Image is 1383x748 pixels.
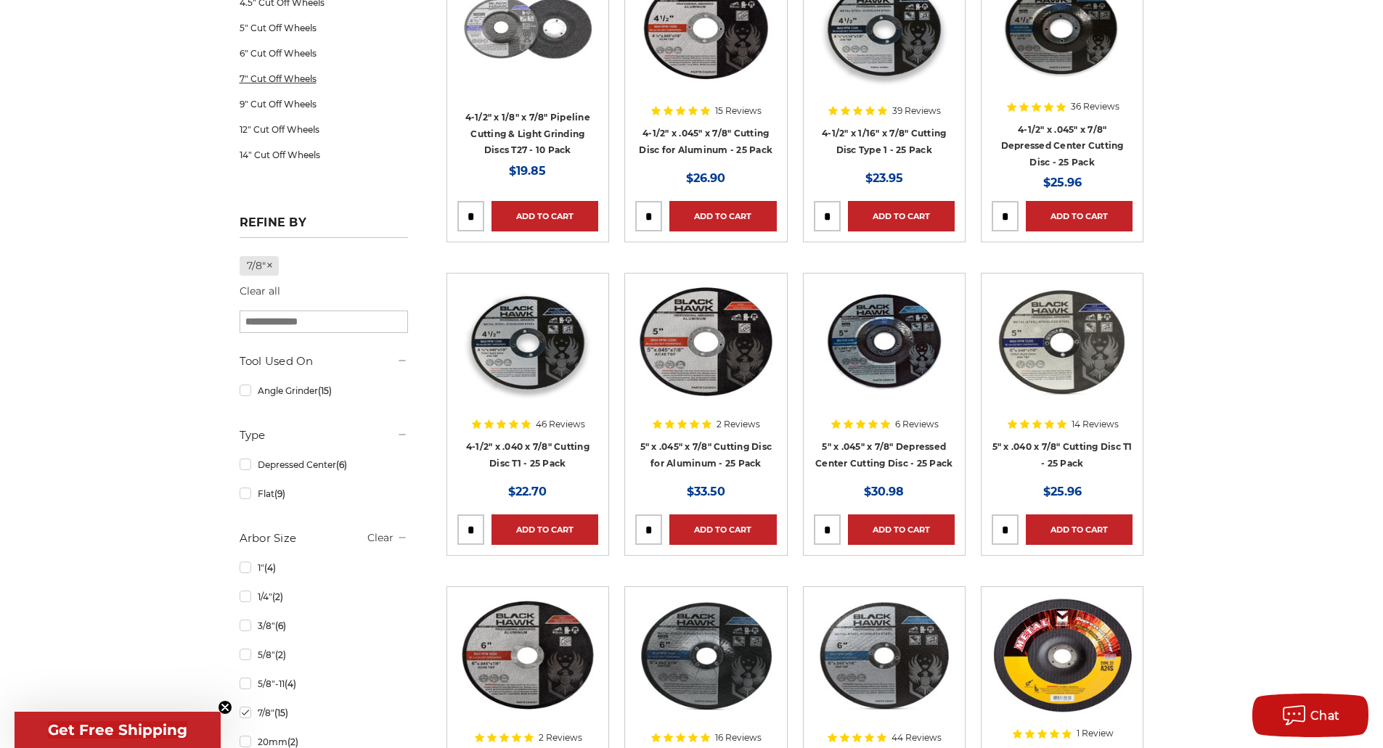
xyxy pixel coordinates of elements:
[367,531,393,544] a: Clear
[865,171,903,185] span: $23.95
[275,620,286,631] span: (6)
[336,459,347,470] span: (6)
[669,514,776,545] a: Add to Cart
[457,284,598,469] a: 4-1/2" super thin cut off wheel for fast metal cutting and minimal kerf
[1043,176,1082,189] span: $25.96
[669,201,776,231] a: Add to Cart
[15,712,221,748] div: Get Free ShippingClose teaser
[240,427,408,444] h5: Type
[864,485,904,498] span: $30.98
[240,555,408,580] a: 1"
[240,66,408,91] a: 7" Cut Off Wheels
[240,481,408,506] a: Flat
[48,721,187,739] span: Get Free Shipping
[240,613,408,638] a: 3/8"
[992,284,1133,469] a: Close-up of Black Hawk 5-inch thin cut-off disc for precision metalwork
[240,642,408,667] a: 5/8"
[1001,124,1124,168] a: 4-1/2" x .045" x 7/8" Depressed Center Cutting Disc - 25 Pack
[992,597,1133,713] img: Mercer 7" x 1/8" x 7/8 Cutting and Light Grinding Wheel
[240,41,408,66] a: 6" Cut Off Wheels
[1252,694,1368,737] button: Chat
[635,284,776,469] a: 5 inch cutting disc for aluminum
[272,591,283,602] span: (2)
[240,15,408,41] a: 5" Cut Off Wheels
[1310,709,1340,723] span: Chat
[240,284,280,297] a: Clear all
[218,700,232,715] button: Close teaser
[687,485,725,498] span: $33.50
[814,284,955,469] a: 5" x 3/64" x 7/8" Depressed Center Type 27 Cut Off Wheel
[457,597,598,713] img: 6 inch cut off wheel for aluminum
[240,142,408,168] a: 14" Cut Off Wheels
[240,215,408,238] h5: Refine by
[274,488,285,499] span: (9)
[814,284,955,400] img: 5" x 3/64" x 7/8" Depressed Center Type 27 Cut Off Wheel
[240,256,280,276] a: 7/8"
[814,597,955,713] img: 6" x .045 x 7/8" Cutting Disc T1
[240,584,408,609] a: 1/4"
[240,378,408,403] a: Angle Grinder
[240,452,408,477] a: Depressed Center
[509,164,546,178] span: $19.85
[240,530,408,547] h5: Arbor Size
[285,678,296,689] span: (4)
[1026,201,1133,231] a: Add to Cart
[635,597,776,713] img: 6" x .045" x 7/8" Depressed Center Type 27 Cut Off Wheel
[240,91,408,117] a: 9" Cut Off Wheels
[275,649,286,660] span: (2)
[240,353,408,370] h5: Tool Used On
[240,700,408,726] a: 7/8"
[848,201,955,231] a: Add to Cart
[1026,514,1133,545] a: Add to Cart
[635,284,776,400] img: 5 inch cutting disc for aluminum
[240,671,408,696] a: 5/8"-11
[491,201,598,231] a: Add to Cart
[240,117,408,142] a: 12" Cut Off Wheels
[274,707,288,718] span: (15)
[287,736,298,747] span: (2)
[686,171,725,185] span: $26.90
[992,284,1133,400] img: Close-up of Black Hawk 5-inch thin cut-off disc for precision metalwork
[508,485,547,498] span: $22.70
[848,514,955,545] a: Add to Cart
[1043,485,1082,498] span: $25.96
[318,385,332,396] span: (15)
[457,284,598,400] img: 4-1/2" super thin cut off wheel for fast metal cutting and minimal kerf
[491,514,598,545] a: Add to Cart
[264,562,276,573] span: (4)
